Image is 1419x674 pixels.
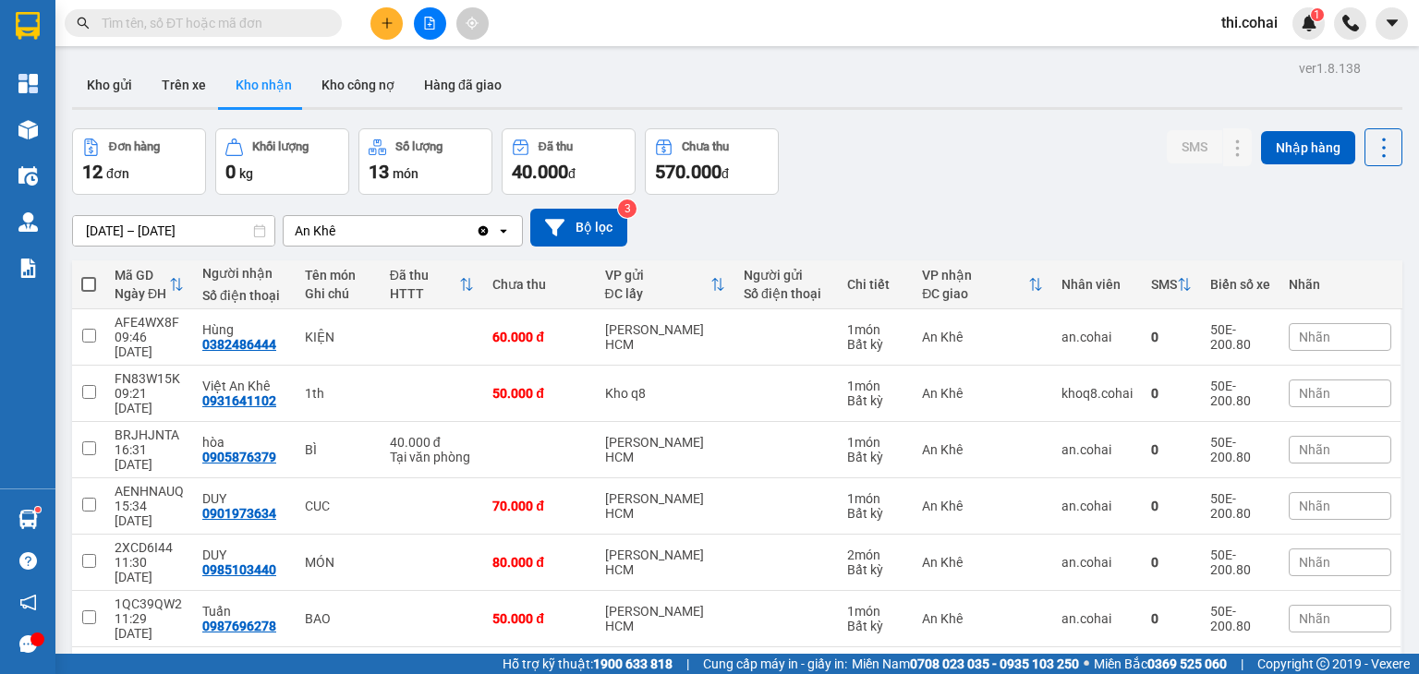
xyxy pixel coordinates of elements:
div: AFE4WX8F [115,315,184,330]
div: Ngày ĐH [115,286,169,301]
div: CUC [305,499,371,513]
div: Tại văn phòng [390,450,475,464]
span: đ [568,166,576,181]
div: VP gửi [605,268,711,283]
div: 0901973634 [202,506,276,521]
div: Việt An Khê [202,379,286,393]
span: 0 [225,161,236,183]
span: 570.000 [655,161,722,183]
div: Bất kỳ [847,450,904,464]
div: An Khê [922,442,1043,457]
button: Số lượng13món [358,128,492,195]
img: phone-icon [1342,15,1359,31]
div: 50E-200.80 [1210,604,1270,633]
button: Khối lượng0kg [215,128,349,195]
div: An Khê [922,386,1043,401]
span: 12 [82,161,103,183]
div: an.cohai [1061,499,1133,513]
span: Miền Nam [852,654,1079,674]
svg: open [496,223,511,238]
div: an.cohai [1061,442,1133,457]
div: An Khê [922,330,1043,344]
span: 13 [369,161,389,183]
th: Toggle SortBy [596,260,735,309]
div: VP nhận [922,268,1028,283]
div: Hùng [202,322,286,337]
div: S7ZZQRQV [115,653,184,668]
sup: 1 [1311,8,1324,21]
div: 1 món [847,322,904,337]
div: 0987696278 [202,619,276,633]
div: Người gửi [744,268,829,283]
div: 2XCD6I44 [115,540,184,555]
div: 1QC39QW2 [115,596,184,611]
div: Đã thu [390,268,460,283]
span: 40.000 [512,161,568,183]
div: 0905876379 [202,450,276,464]
div: 0 [1151,611,1192,626]
img: warehouse-icon [18,166,38,186]
div: SMS [1151,277,1177,292]
button: Kho công nợ [307,63,409,107]
span: | [1241,654,1243,674]
div: 50E-200.80 [1210,322,1270,352]
img: warehouse-icon [18,510,38,529]
button: aim [456,7,489,40]
div: 2 món [847,548,904,562]
th: Toggle SortBy [1142,260,1201,309]
div: khoq8.cohai [1061,386,1133,401]
div: HTTT [390,286,460,301]
span: 1 [1314,8,1320,21]
div: 09:21 [DATE] [115,386,184,415]
div: 0985103440 [202,562,276,577]
div: 0382486444 [202,337,276,352]
img: warehouse-icon [18,212,38,232]
img: warehouse-icon [18,120,38,139]
span: message [19,635,37,653]
span: thi.cohai [1207,11,1292,34]
div: AENHNAUQ [115,484,184,499]
span: đ [722,166,729,181]
div: 50E-200.80 [1210,548,1270,577]
strong: 0369 525 060 [1147,656,1227,671]
div: 1 món [847,379,904,393]
button: Đã thu40.000đ [502,128,636,195]
div: [PERSON_NAME] HCM [605,548,726,577]
div: 50E-200.80 [1210,435,1270,464]
div: 0 [1151,330,1192,344]
div: Bất kỳ [847,562,904,577]
div: Số lượng [395,140,443,153]
div: ver 1.8.138 [1299,58,1361,78]
div: 0 [1151,499,1192,513]
div: an.cohai [1061,555,1133,570]
div: BAO [305,611,371,626]
div: 11:29 [DATE] [115,611,184,641]
div: Nhân viên [1061,277,1133,292]
div: Bất kỳ [847,619,904,633]
span: món [393,166,418,181]
input: Select a date range. [73,216,274,246]
div: 50E-200.80 [1210,379,1270,408]
sup: 3 [618,199,637,218]
div: 1th [305,386,371,401]
span: plus [381,17,394,30]
button: Bộ lọc [530,209,627,247]
div: An Khê [922,499,1043,513]
div: an.cohai [1061,611,1133,626]
button: Nhập hàng [1261,131,1355,164]
div: 0 [1151,442,1192,457]
div: 1 món [847,491,904,506]
span: Nhãn [1299,330,1330,344]
span: | [686,654,689,674]
span: Nhãn [1299,611,1330,626]
button: Đơn hàng12đơn [72,128,206,195]
input: Tìm tên, số ĐT hoặc mã đơn [102,13,320,33]
span: file-add [423,17,436,30]
img: logo-vxr [16,12,40,40]
button: plus [370,7,403,40]
div: 0 [1151,555,1192,570]
div: Tên món [305,268,371,283]
div: ĐC giao [922,286,1028,301]
div: Bất kỳ [847,337,904,352]
div: BRJHJNTA [115,427,184,442]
